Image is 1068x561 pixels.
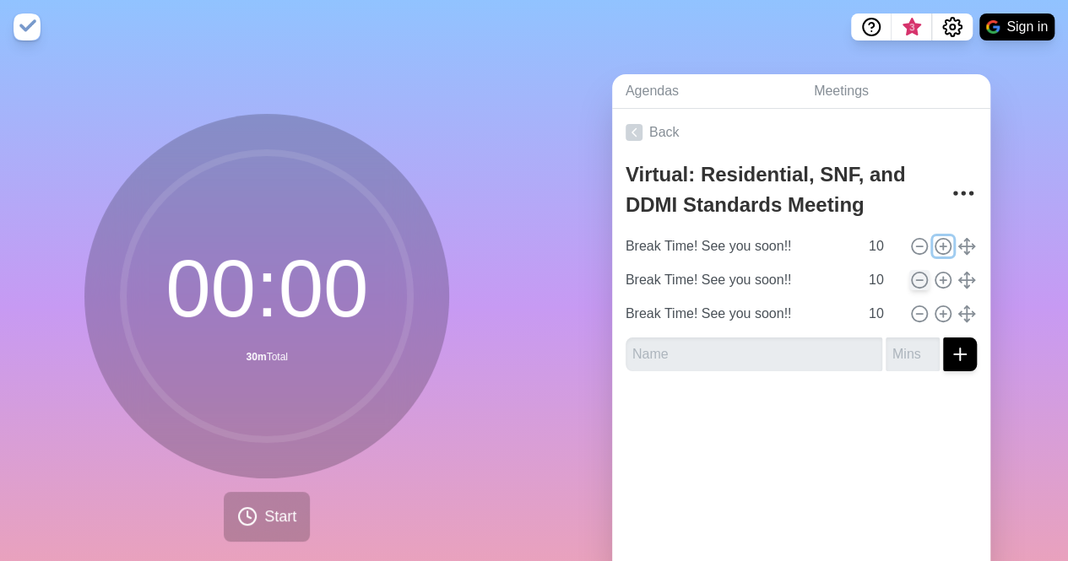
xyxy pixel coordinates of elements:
a: Agendas [612,74,800,109]
input: Name [619,297,859,331]
button: Help [851,13,892,40]
button: More [946,176,980,210]
button: Settings [932,13,973,40]
span: Start [264,505,296,528]
span: 3 [905,21,919,35]
input: Mins [862,263,903,297]
input: Mins [862,297,903,331]
img: timeblocks logo [14,13,41,40]
input: Name [619,263,859,297]
button: Start [224,492,310,542]
input: Mins [862,229,903,263]
button: What’s new [892,13,932,40]
a: Meetings [800,74,990,109]
a: Back [612,109,990,156]
button: Sign in [979,13,1054,40]
input: Name [626,337,882,371]
img: google logo [986,20,1000,34]
input: Name [619,229,859,263]
input: Mins [886,337,940,371]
